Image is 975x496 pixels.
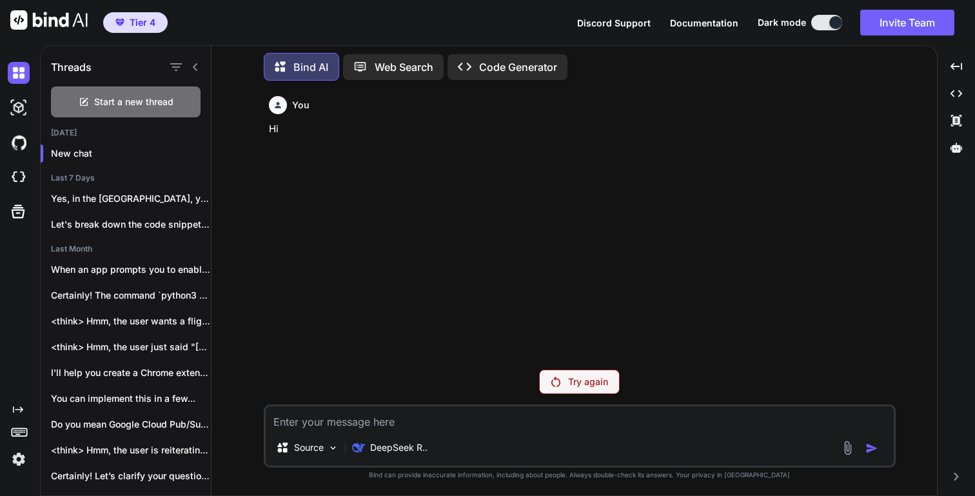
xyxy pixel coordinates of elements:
[758,16,806,29] span: Dark mode
[840,441,855,455] img: attachment
[41,244,211,254] h2: Last Month
[294,441,324,454] p: Source
[375,59,433,75] p: Web Search
[10,10,88,30] img: Bind AI
[51,418,211,431] p: Do you mean Google Cloud Pub/Sub (org.springframework.cloud.gcp.pubsub...
[264,470,896,480] p: Bind can provide inaccurate information, including about people. Always double-check its answers....
[8,132,30,154] img: githubDark
[51,218,211,231] p: Let's break down the code snippet you...
[670,16,738,30] button: Documentation
[370,441,428,454] p: DeepSeek R..
[51,192,211,205] p: Yes, in the [GEOGRAPHIC_DATA], you can...
[51,147,211,160] p: New chat
[51,366,211,379] p: I'll help you create a Chrome extension...
[41,128,211,138] h2: [DATE]
[568,375,608,388] p: Try again
[8,62,30,84] img: darkChat
[103,12,168,33] button: premiumTier 4
[8,166,30,188] img: cloudideIcon
[352,441,365,454] img: DeepSeek R1 (671B-Full)
[51,263,211,276] p: When an app prompts you to enable...
[51,315,211,328] p: <think> Hmm, the user wants a flight...
[51,289,211,302] p: Certainly! The command `python3 -m pip install...
[577,17,651,28] span: Discord Support
[670,17,738,28] span: Documentation
[479,59,557,75] p: Code Generator
[115,19,124,26] img: premium
[94,95,173,108] span: Start a new thread
[292,99,310,112] h6: You
[269,122,893,137] p: Hi
[8,448,30,470] img: settings
[577,16,651,30] button: Discord Support
[860,10,954,35] button: Invite Team
[8,97,30,119] img: darkAi-studio
[865,442,878,455] img: icon
[51,392,211,405] p: You can implement this in a few...
[51,59,92,75] h1: Threads
[293,59,328,75] p: Bind AI
[328,442,339,453] img: Pick Models
[41,173,211,183] h2: Last 7 Days
[51,444,211,457] p: <think> Hmm, the user is reiterating the...
[51,341,211,353] p: <think> Hmm, the user just said "[GEOGRAPHIC_DATA]"...
[551,377,560,387] img: Retry
[51,470,211,482] p: Certainly! Let’s clarify your question: **Section 10(14)(i)...
[130,16,155,29] span: Tier 4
